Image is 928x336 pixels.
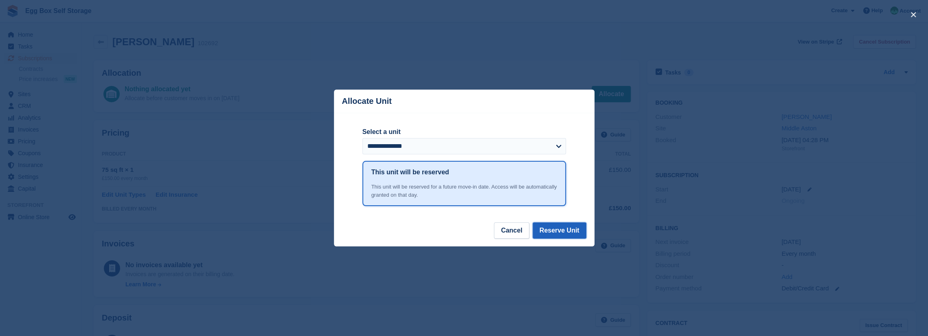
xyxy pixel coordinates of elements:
p: Allocate Unit [342,97,392,106]
button: Reserve Unit [533,222,586,239]
button: close [907,8,920,21]
h1: This unit will be reserved [371,167,449,177]
label: Select a unit [362,127,566,137]
button: Cancel [494,222,529,239]
div: This unit will be reserved for a future move-in date. Access will be automatically granted on tha... [371,183,557,199]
